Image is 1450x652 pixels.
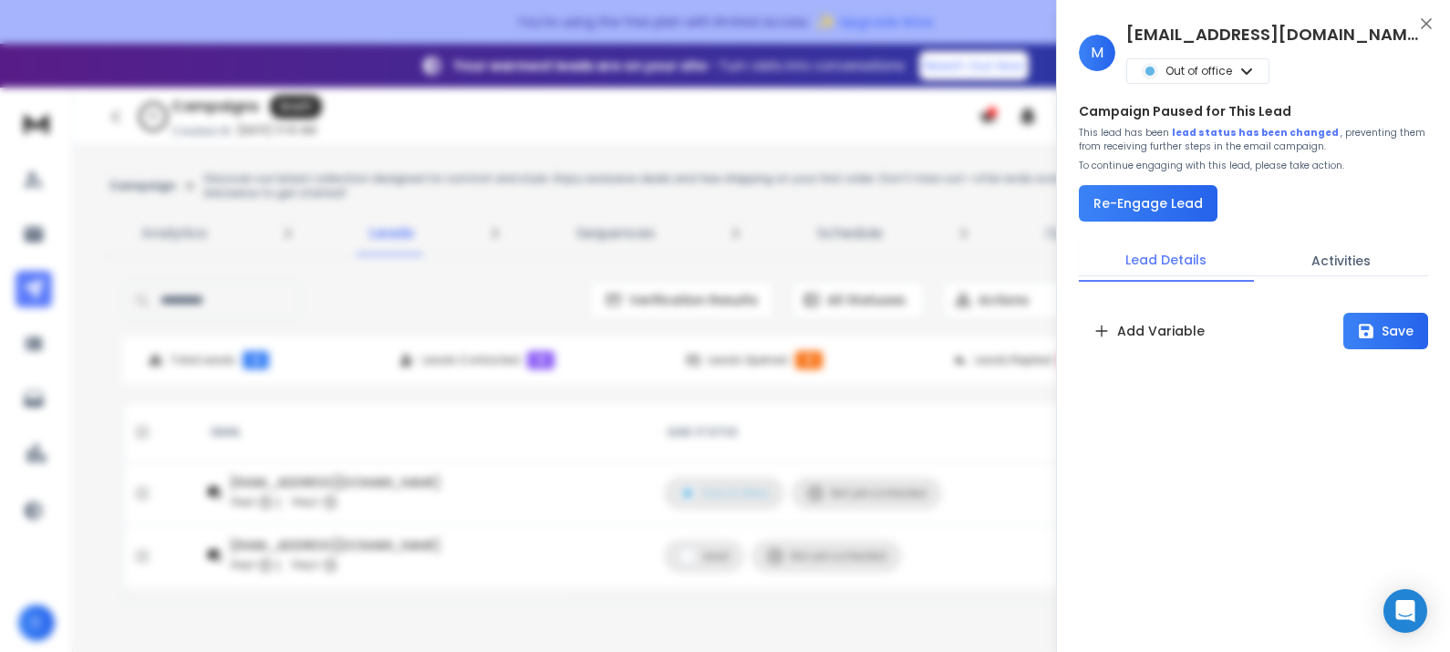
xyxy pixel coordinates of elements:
button: Add Variable [1079,313,1219,349]
button: Activities [1254,241,1429,281]
button: Re-Engage Lead [1079,185,1217,222]
button: Lead Details [1079,240,1254,282]
button: Save [1343,313,1428,349]
div: Open Intercom Messenger [1383,589,1427,633]
p: Out of office [1165,64,1232,78]
span: M [1079,35,1115,71]
span: lead status has been changed [1172,126,1341,140]
div: This lead has been , preventing them from receiving further steps in the email campaign. [1079,126,1428,153]
h3: Campaign Paused for This Lead [1079,102,1291,120]
h1: [EMAIL_ADDRESS][DOMAIN_NAME] [1126,22,1418,47]
p: To continue engaging with this lead, please take action. [1079,159,1344,172]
